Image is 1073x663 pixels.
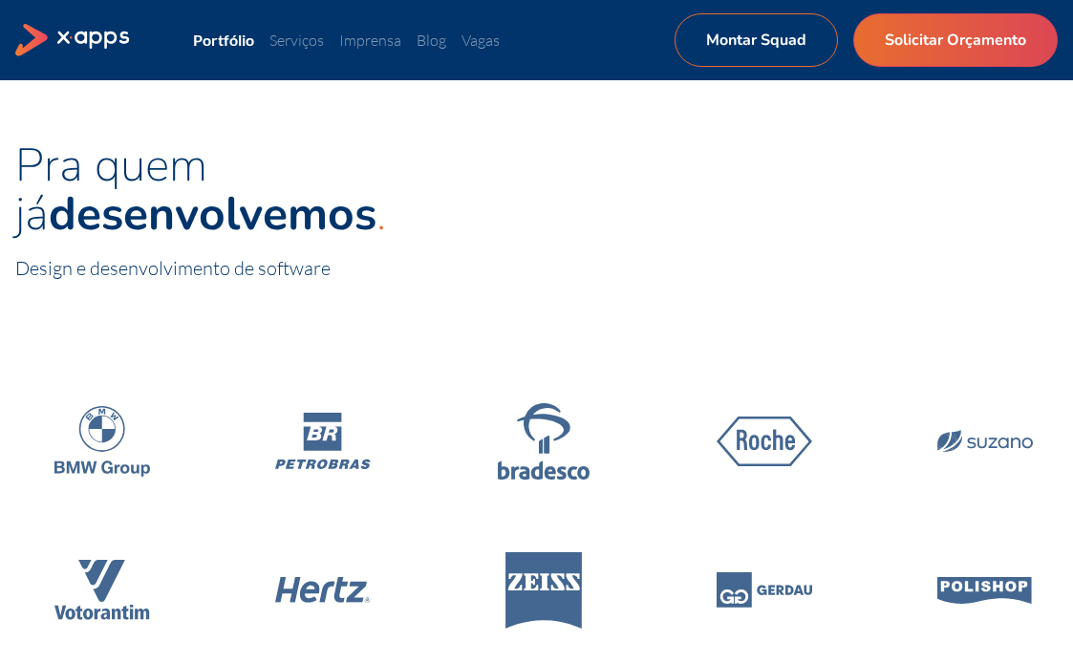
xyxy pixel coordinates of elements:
span: Pra quem já [15,134,376,246]
span: Design e desenvolvimento de software [15,256,331,280]
a: Imprensa [339,31,401,50]
a: Portfólio [193,31,254,49]
a: Blog [417,31,446,50]
a: Montar Squad [675,13,838,67]
strong: desenvolvemos [49,182,376,246]
a: Serviços [269,31,324,50]
a: Solicitar Orçamento [853,13,1058,67]
a: Vagas [461,31,500,50]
